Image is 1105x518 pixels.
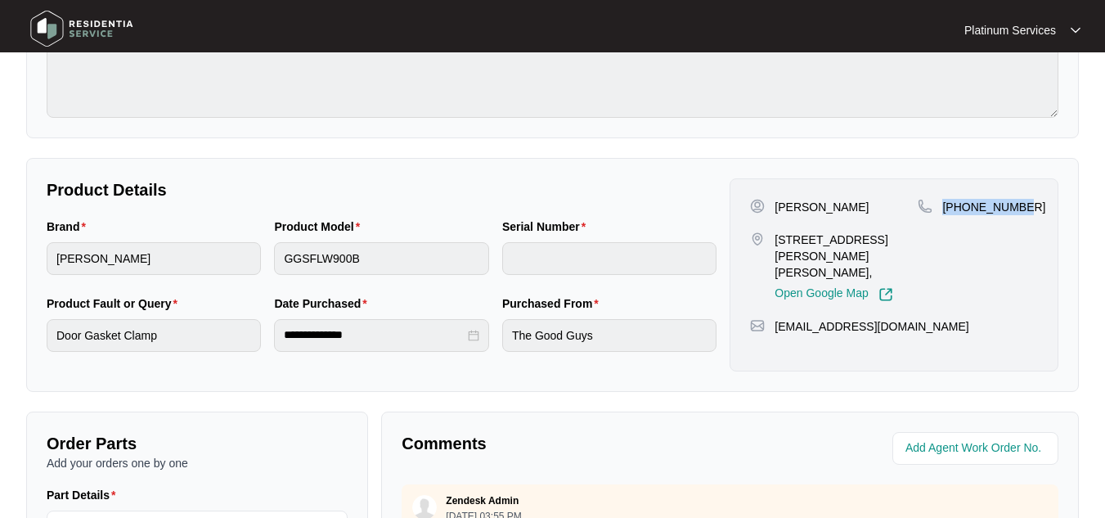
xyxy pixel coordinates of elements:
input: Brand [47,242,261,275]
img: dropdown arrow [1071,26,1080,34]
p: Product Details [47,178,716,201]
input: Date Purchased [284,327,464,344]
p: [PHONE_NUMBER] [942,199,1045,215]
p: Add your orders one by one [47,455,348,471]
label: Purchased From [502,295,605,312]
label: Serial Number [502,218,592,235]
input: Purchased From [502,319,716,352]
p: [STREET_ADDRESS][PERSON_NAME][PERSON_NAME], [775,232,918,281]
img: residentia service logo [25,4,139,53]
img: Link-External [878,287,893,302]
p: Comments [402,432,718,455]
p: Platinum Services [964,22,1056,38]
img: user-pin [750,199,765,214]
a: Open Google Map [775,287,892,302]
p: Zendesk Admin [446,494,519,507]
p: Order Parts [47,432,348,455]
p: [PERSON_NAME] [775,199,869,215]
label: Product Fault or Query [47,295,184,312]
p: [EMAIL_ADDRESS][DOMAIN_NAME] [775,318,968,335]
img: map-pin [750,318,765,333]
label: Date Purchased [274,295,373,312]
img: map-pin [750,232,765,246]
label: Brand [47,218,92,235]
input: Product Fault or Query [47,319,261,352]
label: Product Model [274,218,366,235]
img: map-pin [918,199,932,214]
input: Serial Number [502,242,716,275]
input: Product Model [274,242,488,275]
input: Add Agent Work Order No. [905,439,1049,458]
textarea: gasket clamp came off [47,7,1058,118]
label: Part Details [47,487,123,503]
